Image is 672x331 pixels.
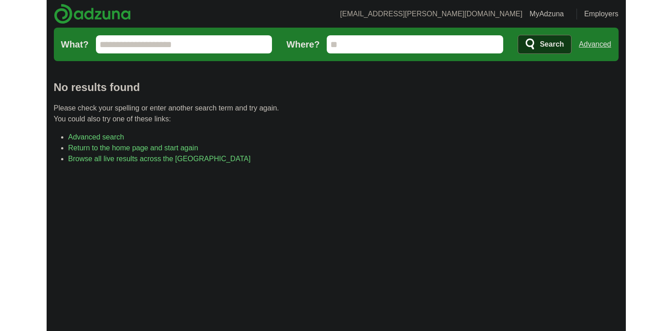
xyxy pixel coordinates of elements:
img: Adzuna logo [54,4,131,24]
h1: No results found [54,79,619,96]
a: Advanced search [68,133,124,141]
span: Search [540,35,564,53]
a: Browse all live results across the [GEOGRAPHIC_DATA] [68,155,251,163]
a: Return to the home page and start again [68,144,198,152]
a: Employers [584,9,619,19]
button: Search [518,35,572,54]
p: Please check your spelling or enter another search term and try again. You could also try one of ... [54,103,619,125]
label: What? [61,38,89,51]
li: [EMAIL_ADDRESS][PERSON_NAME][DOMAIN_NAME] [340,9,523,19]
label: Where? [286,38,319,51]
a: MyAdzuna [529,9,571,19]
a: Advanced [579,35,611,53]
